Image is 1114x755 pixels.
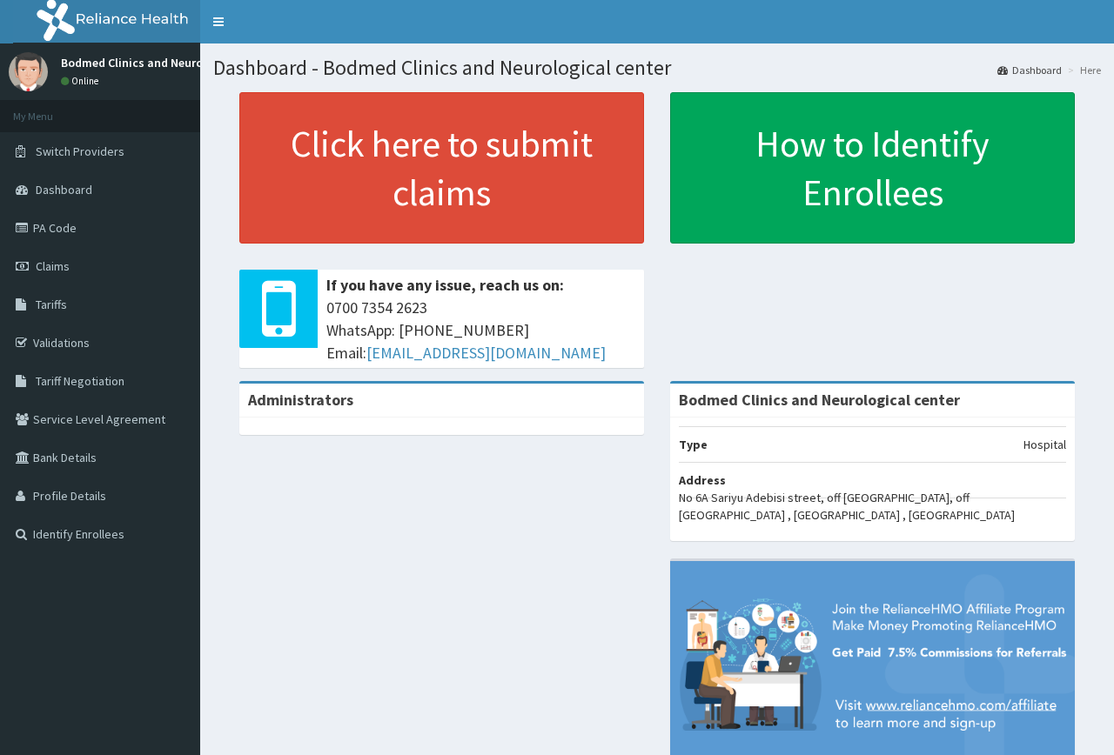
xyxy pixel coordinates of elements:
[679,489,1066,524] p: No 6A Sariyu Adebisi street, off [GEOGRAPHIC_DATA], off [GEOGRAPHIC_DATA] , [GEOGRAPHIC_DATA] , [...
[670,92,1075,244] a: How to Identify Enrollees
[1023,436,1066,453] p: Hospital
[326,275,564,295] b: If you have any issue, reach us on:
[9,52,48,91] img: User Image
[1064,63,1101,77] li: Here
[61,57,278,69] p: Bodmed Clinics and Neurological center
[997,63,1062,77] a: Dashboard
[36,258,70,274] span: Claims
[61,75,103,87] a: Online
[36,373,124,389] span: Tariff Negotiation
[36,144,124,159] span: Switch Providers
[366,343,606,363] a: [EMAIL_ADDRESS][DOMAIN_NAME]
[679,390,960,410] strong: Bodmed Clinics and Neurological center
[326,297,635,364] span: 0700 7354 2623 WhatsApp: [PHONE_NUMBER] Email:
[213,57,1101,79] h1: Dashboard - Bodmed Clinics and Neurological center
[679,472,726,488] b: Address
[36,182,92,197] span: Dashboard
[679,437,708,452] b: Type
[36,297,67,312] span: Tariffs
[239,92,644,244] a: Click here to submit claims
[248,390,353,410] b: Administrators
